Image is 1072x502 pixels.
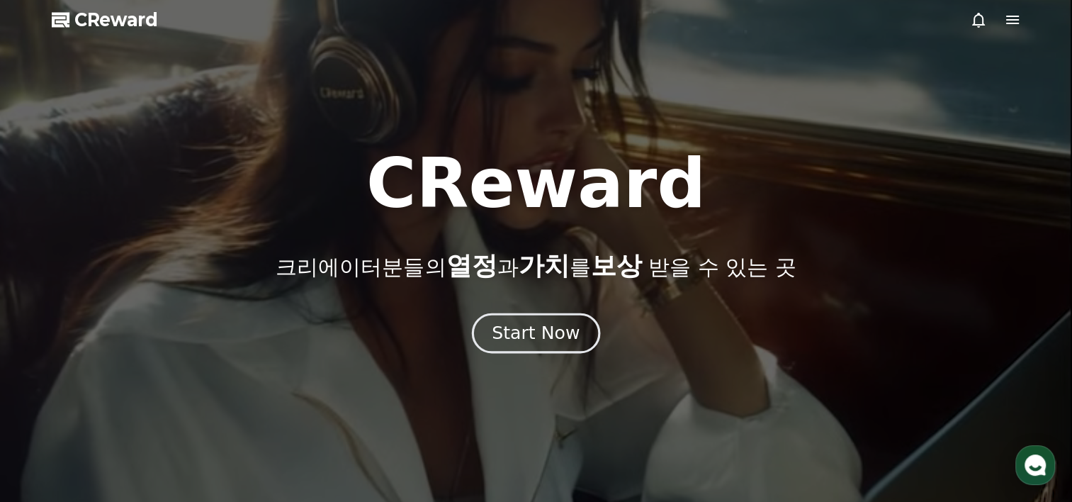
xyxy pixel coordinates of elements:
[276,252,796,280] p: 크리에이터분들의 과 를 받을 수 있는 곳
[4,384,94,420] a: 홈
[74,9,158,31] span: CReward
[492,321,580,345] div: Start Now
[472,313,600,354] button: Start Now
[518,251,569,280] span: 가치
[94,384,183,420] a: 대화
[52,9,158,31] a: CReward
[475,328,597,342] a: Start Now
[45,406,53,417] span: 홈
[183,384,272,420] a: 설정
[130,406,147,418] span: 대화
[446,251,497,280] span: 열정
[219,406,236,417] span: 설정
[590,251,641,280] span: 보상
[366,150,706,218] h1: CReward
